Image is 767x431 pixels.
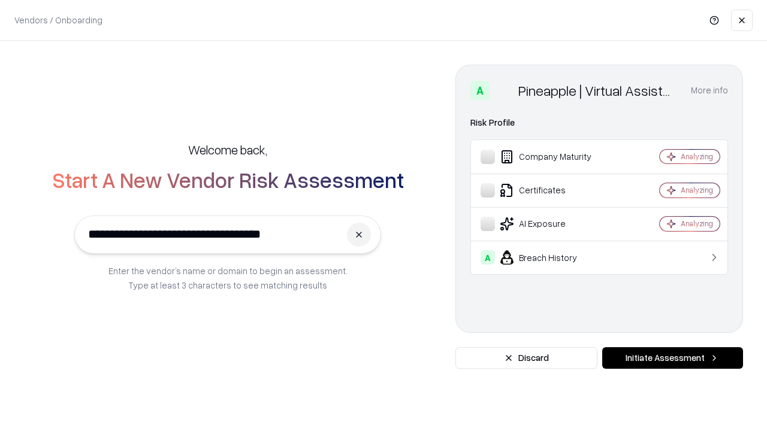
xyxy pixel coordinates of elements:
[188,141,267,158] h5: Welcome back,
[52,168,404,192] h2: Start A New Vendor Risk Assessment
[481,183,624,198] div: Certificates
[691,80,728,101] button: More info
[470,81,490,100] div: A
[108,263,348,292] p: Enter the vendor’s name or domain to begin an assessment. Type at least 3 characters to see match...
[481,217,624,231] div: AI Exposure
[14,14,102,26] p: Vendors / Onboarding
[602,347,743,369] button: Initiate Assessment
[494,81,514,100] img: Pineapple | Virtual Assistant Agency
[470,116,728,130] div: Risk Profile
[481,250,495,265] div: A
[455,347,597,369] button: Discard
[681,218,713,229] div: Analyzing
[481,150,624,164] div: Company Maturity
[518,81,677,100] div: Pineapple | Virtual Assistant Agency
[481,250,624,265] div: Breach History
[681,185,713,195] div: Analyzing
[681,151,713,162] div: Analyzing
